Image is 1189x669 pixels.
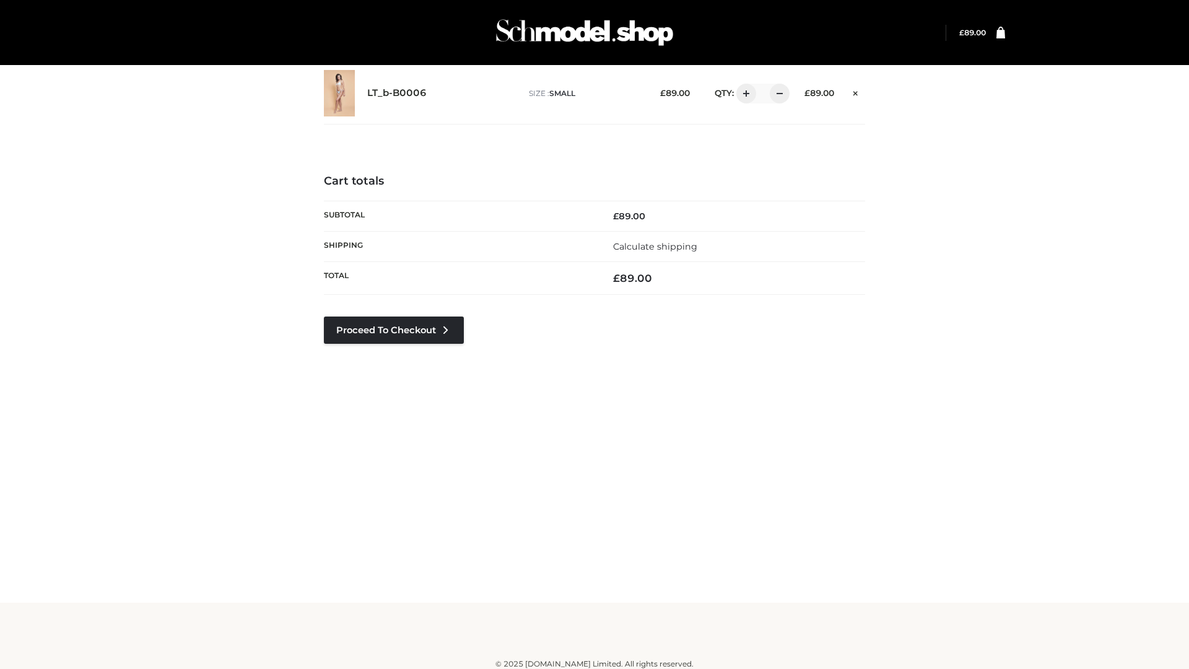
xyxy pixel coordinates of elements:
a: Calculate shipping [613,241,697,252]
th: Total [324,262,594,295]
th: Subtotal [324,201,594,231]
span: £ [660,88,666,98]
span: £ [613,211,619,222]
a: LT_b-B0006 [367,87,427,99]
img: LT_b-B0006 - SMALL [324,70,355,116]
img: Schmodel Admin 964 [492,8,677,57]
bdi: 89.00 [660,88,690,98]
bdi: 89.00 [613,211,645,222]
bdi: 89.00 [613,272,652,284]
a: £89.00 [959,28,986,37]
span: £ [959,28,964,37]
a: Remove this item [847,84,865,100]
bdi: 89.00 [959,28,986,37]
span: £ [804,88,810,98]
span: SMALL [549,89,575,98]
bdi: 89.00 [804,88,834,98]
th: Shipping [324,231,594,261]
a: Proceed to Checkout [324,317,464,344]
p: size : [529,88,641,99]
span: £ [613,272,620,284]
div: QTY: [702,84,785,103]
h4: Cart totals [324,175,865,188]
